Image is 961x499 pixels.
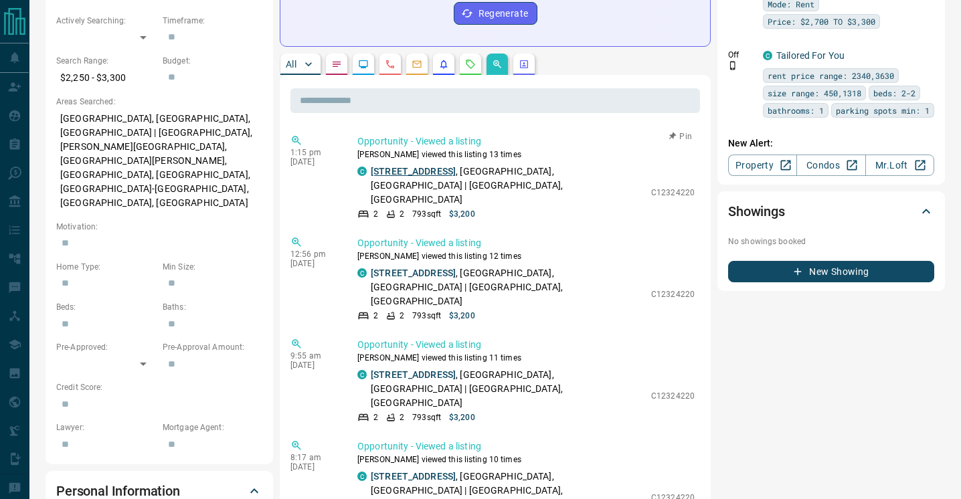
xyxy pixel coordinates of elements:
[728,61,737,70] svg: Push Notification Only
[651,187,695,199] p: C12324220
[357,352,695,364] p: [PERSON_NAME] viewed this listing 11 times
[412,411,441,423] p: 793 sqft
[357,454,695,466] p: [PERSON_NAME] viewed this listing 10 times
[728,195,934,227] div: Showings
[56,381,262,393] p: Credit Score:
[728,261,934,282] button: New Showing
[449,208,475,220] p: $3,200
[373,310,378,322] p: 2
[163,341,262,353] p: Pre-Approval Amount:
[357,268,367,278] div: condos.ca
[290,148,337,157] p: 1:15 pm
[290,351,337,361] p: 9:55 am
[290,361,337,370] p: [DATE]
[728,235,934,247] p: No showings booked
[400,411,404,423] p: 2
[358,59,369,70] svg: Lead Browsing Activity
[290,249,337,259] p: 12:56 pm
[438,59,449,70] svg: Listing Alerts
[373,208,378,220] p: 2
[357,167,367,176] div: condos.ca
[412,208,441,220] p: 793 sqft
[331,59,342,70] svg: Notes
[873,86,915,100] span: beds: 2-2
[163,55,262,67] p: Budget:
[651,390,695,402] p: C12324220
[56,341,156,353] p: Pre-Approved:
[836,104,930,117] span: parking spots min: 1
[661,130,700,142] button: Pin
[357,250,695,262] p: [PERSON_NAME] viewed this listing 12 times
[728,201,785,222] h2: Showings
[56,96,262,108] p: Areas Searched:
[400,310,404,322] p: 2
[357,134,695,148] p: Opportunity - Viewed a listing
[357,338,695,352] p: Opportunity - Viewed a listing
[357,472,367,481] div: condos.ca
[412,310,441,322] p: 793 sqft
[357,148,695,161] p: [PERSON_NAME] viewed this listing 13 times
[768,15,875,28] span: Price: $2,700 TO $3,300
[449,411,475,423] p: $3,200
[56,15,156,27] p: Actively Searching:
[796,155,865,176] a: Condos
[651,288,695,300] p: C12324220
[163,301,262,313] p: Baths:
[768,86,861,100] span: size range: 450,1318
[519,59,529,70] svg: Agent Actions
[56,421,156,433] p: Lawyer:
[163,15,262,27] p: Timeframe:
[371,368,644,410] p: , [GEOGRAPHIC_DATA], [GEOGRAPHIC_DATA] | [GEOGRAPHIC_DATA], [GEOGRAPHIC_DATA]
[465,59,476,70] svg: Requests
[371,369,456,380] a: [STREET_ADDRESS]
[728,49,755,61] p: Off
[371,166,456,177] a: [STREET_ADDRESS]
[371,471,456,482] a: [STREET_ADDRESS]
[400,208,404,220] p: 2
[768,69,894,82] span: rent price range: 2340,3630
[492,59,503,70] svg: Opportunities
[286,60,296,69] p: All
[357,370,367,379] div: condos.ca
[290,453,337,462] p: 8:17 am
[163,421,262,433] p: Mortgage Agent:
[357,439,695,454] p: Opportunity - Viewed a listing
[865,155,934,176] a: Mr.Loft
[56,55,156,67] p: Search Range:
[56,108,262,214] p: [GEOGRAPHIC_DATA], [GEOGRAPHIC_DATA], [GEOGRAPHIC_DATA] | [GEOGRAPHIC_DATA], [PERSON_NAME][GEOGRA...
[290,462,337,472] p: [DATE]
[371,165,644,207] p: , [GEOGRAPHIC_DATA], [GEOGRAPHIC_DATA] | [GEOGRAPHIC_DATA], [GEOGRAPHIC_DATA]
[728,155,797,176] a: Property
[56,221,262,233] p: Motivation:
[56,67,156,89] p: $2,250 - $3,300
[776,50,845,61] a: Tailored For You
[385,59,396,70] svg: Calls
[371,268,456,278] a: [STREET_ADDRESS]
[454,2,537,25] button: Regenerate
[290,157,337,167] p: [DATE]
[763,51,772,60] div: condos.ca
[56,261,156,273] p: Home Type:
[373,411,378,423] p: 2
[290,259,337,268] p: [DATE]
[768,104,824,117] span: bathrooms: 1
[412,59,422,70] svg: Emails
[163,261,262,273] p: Min Size:
[449,310,475,322] p: $3,200
[357,236,695,250] p: Opportunity - Viewed a listing
[56,301,156,313] p: Beds:
[728,136,934,151] p: New Alert:
[371,266,644,308] p: , [GEOGRAPHIC_DATA], [GEOGRAPHIC_DATA] | [GEOGRAPHIC_DATA], [GEOGRAPHIC_DATA]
